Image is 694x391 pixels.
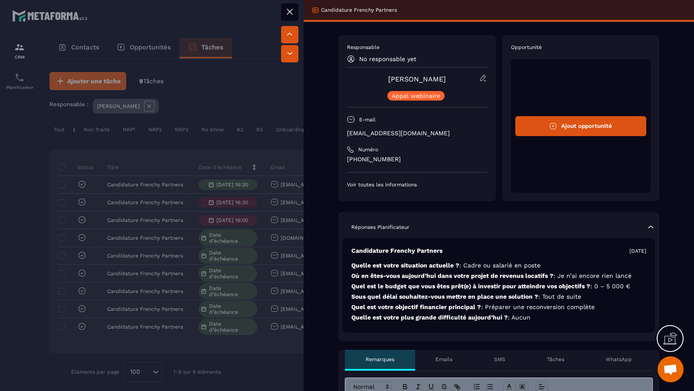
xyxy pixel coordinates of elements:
p: E-mail [359,116,376,123]
p: [EMAIL_ADDRESS][DOMAIN_NAME] [347,129,487,137]
p: Quel est votre objectif financier principal ? [351,303,646,311]
p: Quelle est votre situation actuelle ? [351,261,646,270]
p: Appel webinaire [392,93,440,99]
p: Quel est le budget que vous êtes prêt(e) à investir pour atteindre vos objectifs ? [351,282,646,290]
p: Réponses Planificateur [351,224,409,231]
span: : Je n’ai encore rien lancé [553,272,632,279]
button: Ajout opportunité [515,116,647,136]
p: Opportunité [511,44,651,51]
p: Candidature Frenchy Partners [321,7,397,13]
p: Responsable [347,44,487,51]
span: : Cadre ou salarié en poste [459,262,540,269]
p: Sous quel délai souhaitez-vous mettre en place une solution ? [351,293,646,301]
p: WhatsApp [606,356,632,363]
p: Quelle est votre plus grande difficulté aujourd’hui ? [351,313,646,322]
p: Où en êtes-vous aujourd’hui dans votre projet de revenus locatifs ? [351,272,646,280]
p: Tâches [547,356,564,363]
p: [DATE] [629,248,646,254]
p: Remarques [366,356,394,363]
a: [PERSON_NAME] [388,75,446,83]
span: : 0 – 5 000 € [590,283,630,290]
p: Emails [435,356,452,363]
p: No responsable yet [359,55,416,62]
p: Numéro [358,146,378,153]
div: Ouvrir le chat [658,356,684,382]
p: Candidature Frenchy Partners [351,247,442,255]
p: Voir toutes les informations [347,181,487,188]
p: [PHONE_NUMBER] [347,155,487,163]
span: : Aucun [508,314,530,321]
span: : Tout de suite [538,293,581,300]
p: SMS [494,356,505,363]
span: : Préparer une reconversion complète [481,303,595,310]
